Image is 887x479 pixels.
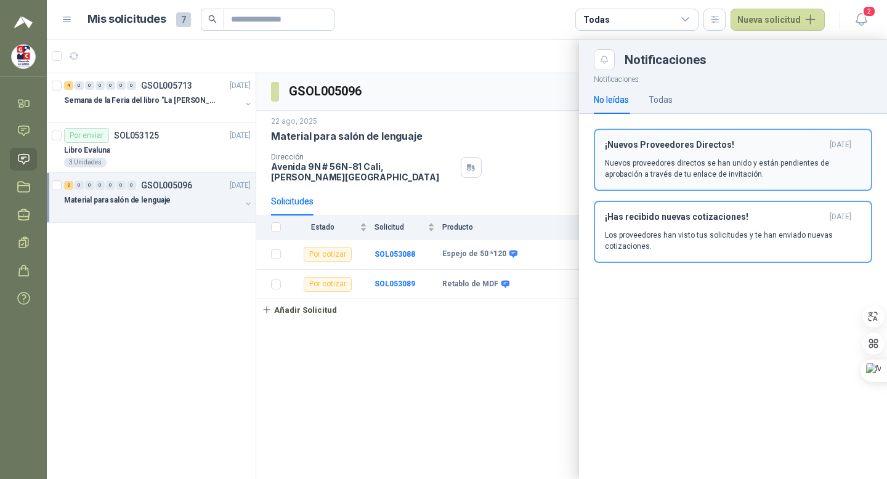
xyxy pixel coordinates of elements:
button: 2 [850,9,872,31]
button: ¡Nuevos Proveedores Directos![DATE] Nuevos proveedores directos se han unido y están pendientes d... [594,129,872,191]
div: Todas [649,93,673,107]
h3: ¡Has recibido nuevas cotizaciones! [605,212,825,222]
button: Close [594,49,615,70]
p: Nuevos proveedores directos se han unido y están pendientes de aprobación a través de tu enlace d... [605,158,861,180]
img: Logo peakr [14,15,33,30]
div: No leídas [594,93,629,107]
span: [DATE] [830,140,851,150]
span: 7 [176,12,191,27]
img: Company Logo [12,45,35,68]
h3: ¡Nuevos Proveedores Directos! [605,140,825,150]
button: Nueva solicitud [731,9,825,31]
span: 2 [862,6,876,17]
h1: Mis solicitudes [87,10,166,28]
p: Notificaciones [579,70,887,86]
p: Los proveedores han visto tus solicitudes y te han enviado nuevas cotizaciones. [605,230,861,252]
span: search [208,15,217,23]
div: Notificaciones [625,54,872,66]
button: ¡Has recibido nuevas cotizaciones![DATE] Los proveedores han visto tus solicitudes y te han envia... [594,201,872,263]
span: [DATE] [830,212,851,222]
div: Todas [583,13,609,26]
